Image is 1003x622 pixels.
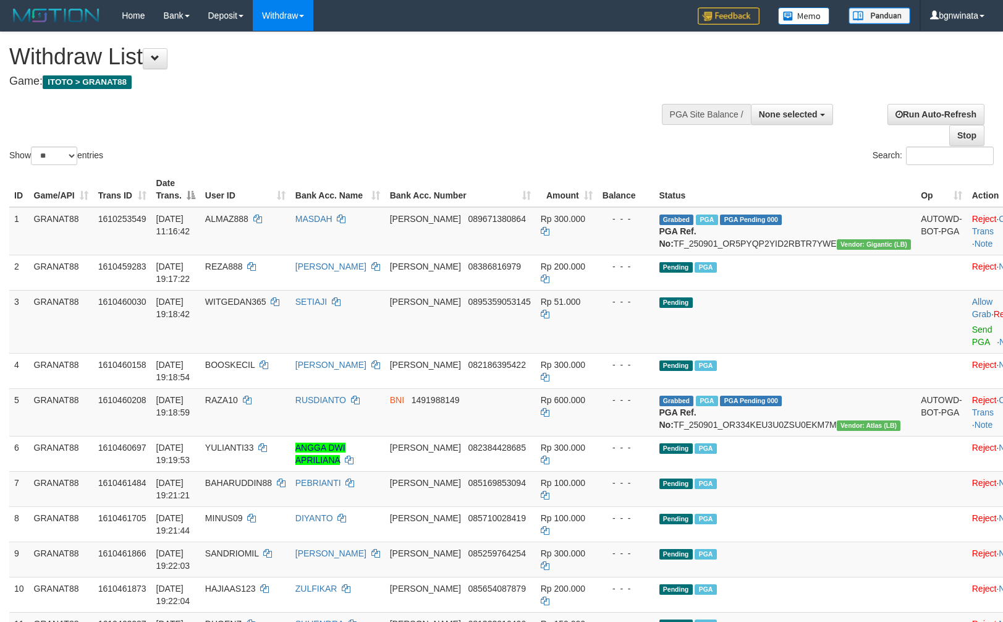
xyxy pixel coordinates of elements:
span: Pending [659,584,693,595]
b: PGA Ref. No: [659,226,696,249]
span: [PERSON_NAME] [390,360,461,370]
a: Reject [972,214,997,224]
td: 7 [9,471,29,506]
span: [PERSON_NAME] [390,584,461,594]
span: Copy 082384428685 to clipboard [468,443,526,453]
span: 1610461866 [98,548,146,558]
img: Button%20Memo.svg [778,7,830,25]
span: [PERSON_NAME] [390,262,461,271]
b: PGA Ref. No: [659,407,696,430]
td: 10 [9,577,29,612]
img: MOTION_logo.png [9,6,103,25]
h1: Withdraw List [9,45,656,69]
span: 1610461705 [98,513,146,523]
th: Status [654,172,916,207]
a: MASDAH [295,214,332,224]
span: Vendor URL: https://dashboard.q2checkout.com/secure [837,420,901,431]
td: GRANAT88 [29,577,93,612]
span: Copy 085169853094 to clipboard [468,478,526,488]
a: Note [975,239,993,249]
span: [DATE] 19:18:42 [156,297,190,319]
td: 1 [9,207,29,255]
span: Copy 089671380864 to clipboard [468,214,526,224]
td: 5 [9,388,29,436]
td: GRANAT88 [29,506,93,542]
td: GRANAT88 [29,353,93,388]
span: BAHARUDDIN88 [205,478,272,488]
a: RUSDIANTO [295,395,346,405]
th: ID [9,172,29,207]
span: Copy 085654087879 to clipboard [468,584,526,594]
span: 1610461484 [98,478,146,488]
a: ANGGA DWI APRILIANA [295,443,345,465]
div: - - - [603,477,650,489]
span: Pending [659,297,693,308]
div: - - - [603,582,650,595]
span: Rp 300.000 [541,214,585,224]
span: Marked by bgnrattana [695,479,716,489]
span: [DATE] 19:21:44 [156,513,190,535]
td: 4 [9,353,29,388]
a: Reject [972,443,997,453]
span: PGA Pending [720,396,782,406]
span: REZA888 [205,262,243,271]
div: - - - [603,394,650,406]
a: Reject [972,548,997,558]
input: Search: [906,147,994,165]
span: Pending [659,549,693,560]
th: Op: activate to sort column ascending [916,172,967,207]
span: [PERSON_NAME] [390,214,461,224]
div: - - - [603,260,650,273]
td: TF_250901_OR5PYQP2YID2RBTR7YWE [654,207,916,255]
span: Marked by bgnrattana [695,360,716,371]
span: Rp 300.000 [541,548,585,558]
span: Pending [659,262,693,273]
span: [DATE] 19:18:59 [156,395,190,417]
span: 1610461873 [98,584,146,594]
span: Copy 0895359053145 to clipboard [468,297,531,307]
td: GRANAT88 [29,471,93,506]
span: Pending [659,443,693,454]
span: 1610253549 [98,214,146,224]
span: Rp 51.000 [541,297,581,307]
span: None selected [759,109,818,119]
td: 2 [9,255,29,290]
div: - - - [603,512,650,524]
span: [DATE] 19:22:03 [156,548,190,571]
a: Reject [972,262,997,271]
span: Marked by bgnrattana [695,443,716,454]
span: [PERSON_NAME] [390,443,461,453]
span: WITGEDAN365 [205,297,266,307]
td: TF_250901_OR334KEU3U0ZSU0EKM7M [654,388,916,436]
label: Search: [873,147,994,165]
span: Grabbed [659,396,694,406]
img: panduan.png [849,7,910,24]
td: GRANAT88 [29,388,93,436]
img: Feedback.jpg [698,7,760,25]
div: - - - [603,547,650,560]
th: Bank Acc. Name: activate to sort column ascending [290,172,385,207]
a: PEBRIANTI [295,478,341,488]
span: 1610460158 [98,360,146,370]
span: Copy 1491988149 to clipboard [412,395,460,405]
td: AUTOWD-BOT-PGA [916,388,967,436]
div: - - - [603,296,650,308]
th: Trans ID: activate to sort column ascending [93,172,151,207]
a: ZULFIKAR [295,584,337,594]
td: GRANAT88 [29,290,93,353]
a: [PERSON_NAME] [295,360,366,370]
th: Amount: activate to sort column ascending [536,172,598,207]
span: Copy 085259764254 to clipboard [468,548,526,558]
span: Pending [659,479,693,489]
a: Reject [972,584,997,594]
span: 1610460030 [98,297,146,307]
label: Show entries [9,147,103,165]
span: [PERSON_NAME] [390,297,461,307]
div: - - - [603,213,650,225]
a: SETIAJI [295,297,327,307]
th: Game/API: activate to sort column ascending [29,172,93,207]
a: Reject [972,360,997,370]
span: PGA Pending [720,215,782,225]
span: [DATE] 19:18:54 [156,360,190,382]
span: Pending [659,514,693,524]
